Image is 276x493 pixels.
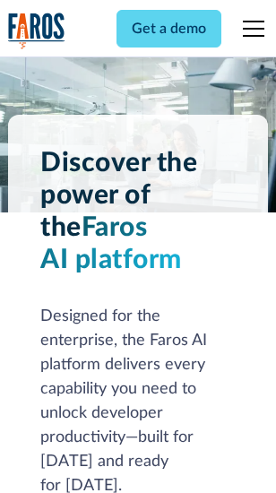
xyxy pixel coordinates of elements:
[8,13,65,49] a: home
[116,10,221,48] a: Get a demo
[232,7,268,50] div: menu
[40,214,182,273] span: Faros AI platform
[8,13,65,49] img: Logo of the analytics and reporting company Faros.
[40,147,236,276] h1: Discover the power of the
